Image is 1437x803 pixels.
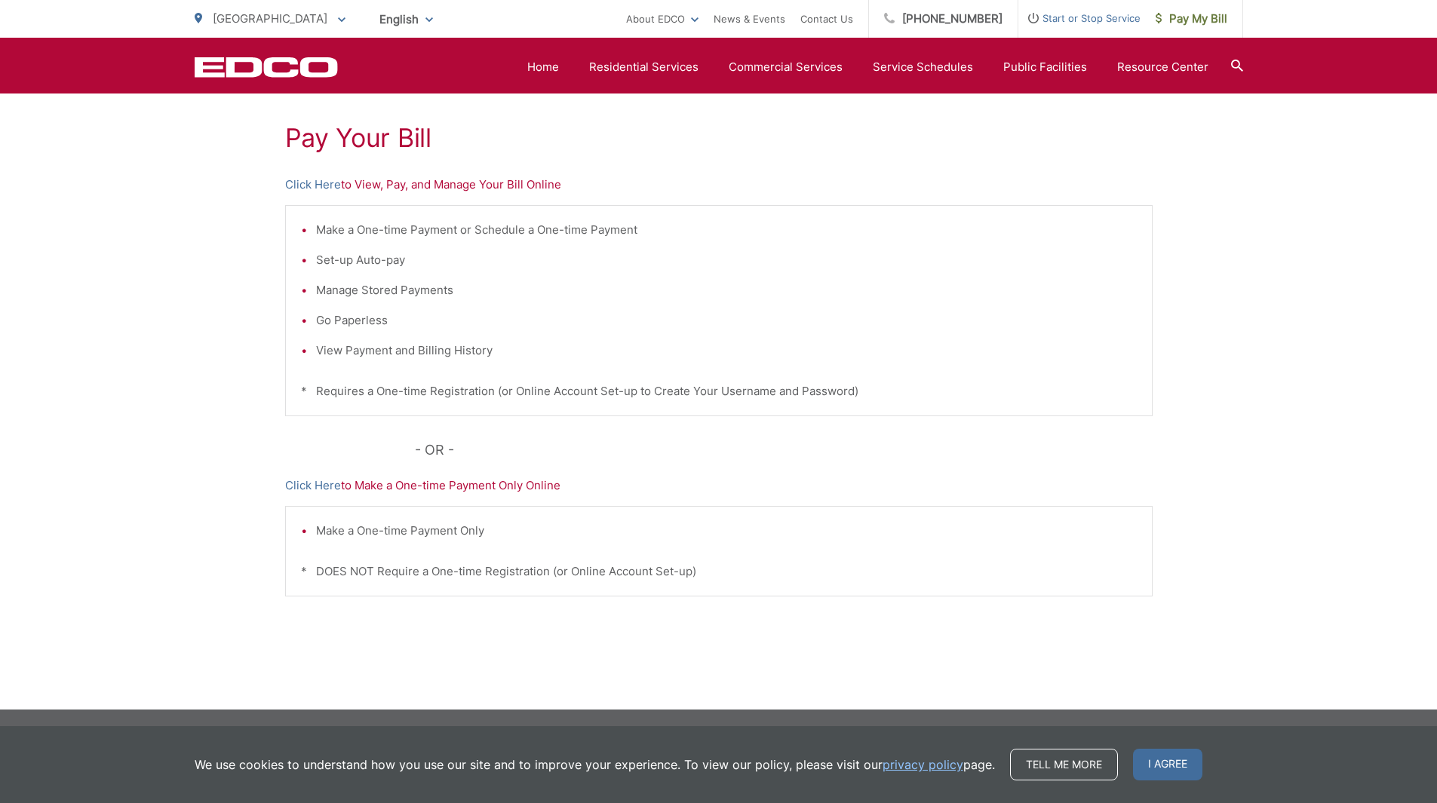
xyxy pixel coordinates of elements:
[729,58,843,76] a: Commercial Services
[1156,10,1227,28] span: Pay My Bill
[589,58,699,76] a: Residential Services
[714,10,785,28] a: News & Events
[1010,749,1118,780] a: Tell me more
[316,281,1137,299] li: Manage Stored Payments
[285,123,1153,153] h1: Pay Your Bill
[316,251,1137,269] li: Set-up Auto-pay
[883,755,963,774] a: privacy policy
[368,6,444,32] span: English
[626,10,699,28] a: About EDCO
[800,10,853,28] a: Contact Us
[285,477,1153,495] p: to Make a One-time Payment Only Online
[316,221,1137,239] li: Make a One-time Payment or Schedule a One-time Payment
[316,342,1137,360] li: View Payment and Billing History
[285,176,341,194] a: Click Here
[527,58,559,76] a: Home
[195,57,338,78] a: EDCD logo. Return to the homepage.
[873,58,973,76] a: Service Schedules
[195,755,995,774] p: We use cookies to understand how you use our site and to improve your experience. To view our pol...
[415,439,1153,461] p: - OR -
[1133,749,1202,780] span: I agree
[213,11,327,26] span: [GEOGRAPHIC_DATA]
[301,562,1137,581] p: * DOES NOT Require a One-time Registration (or Online Account Set-up)
[285,176,1153,194] p: to View, Pay, and Manage Your Bill Online
[1003,58,1087,76] a: Public Facilities
[316,522,1137,540] li: Make a One-time Payment Only
[316,311,1137,329] li: Go Paperless
[301,382,1137,400] p: * Requires a One-time Registration (or Online Account Set-up to Create Your Username and Password)
[1117,58,1208,76] a: Resource Center
[285,477,341,495] a: Click Here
